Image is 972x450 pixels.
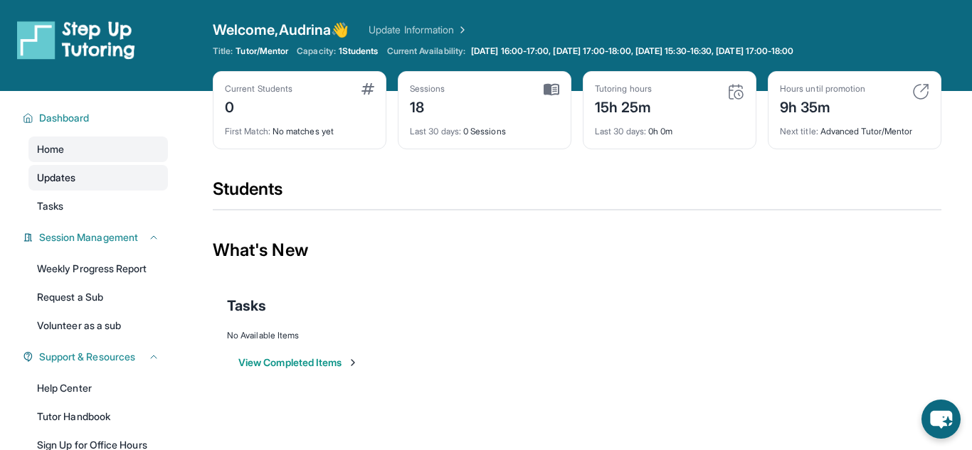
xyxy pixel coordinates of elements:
[37,171,76,185] span: Updates
[213,45,233,57] span: Title:
[28,165,168,191] a: Updates
[361,83,374,95] img: card
[227,330,927,341] div: No Available Items
[225,95,292,117] div: 0
[780,83,865,95] div: Hours until promotion
[28,193,168,219] a: Tasks
[921,400,961,439] button: chat-button
[410,117,559,137] div: 0 Sessions
[28,404,168,429] a: Tutor Handbook
[369,23,468,37] a: Update Information
[17,20,135,60] img: logo
[410,126,461,136] span: Last 30 days :
[39,230,138,245] span: Session Management
[387,45,465,57] span: Current Availability:
[28,313,168,338] a: Volunteer as a sub
[468,45,796,57] a: [DATE] 16:00-17:00, [DATE] 17:00-18:00, [DATE] 15:30-16:30, [DATE] 17:00-18:00
[780,95,865,117] div: 9h 35m
[727,83,744,100] img: card
[225,126,270,136] span: First Match :
[33,350,159,364] button: Support & Resources
[339,45,379,57] span: 1 Students
[213,20,349,40] span: Welcome, Audrina 👋
[410,83,445,95] div: Sessions
[225,117,374,137] div: No matches yet
[39,111,90,125] span: Dashboard
[454,23,468,37] img: Chevron Right
[39,350,135,364] span: Support & Resources
[238,355,359,370] button: View Completed Items
[471,45,793,57] span: [DATE] 16:00-17:00, [DATE] 17:00-18:00, [DATE] 15:30-16:30, [DATE] 17:00-18:00
[213,219,941,282] div: What's New
[236,45,288,57] span: Tutor/Mentor
[28,375,168,401] a: Help Center
[33,230,159,245] button: Session Management
[912,83,929,100] img: card
[410,95,445,117] div: 18
[780,117,929,137] div: Advanced Tutor/Mentor
[227,296,266,316] span: Tasks
[595,83,652,95] div: Tutoring hours
[297,45,336,57] span: Capacity:
[28,136,168,162] a: Home
[33,111,159,125] button: Dashboard
[780,126,818,136] span: Next title :
[595,95,652,117] div: 15h 25m
[28,284,168,310] a: Request a Sub
[595,126,646,136] span: Last 30 days :
[225,83,292,95] div: Current Students
[213,178,941,209] div: Students
[37,142,64,156] span: Home
[37,199,63,213] span: Tasks
[595,117,744,137] div: 0h 0m
[28,256,168,282] a: Weekly Progress Report
[544,83,559,96] img: card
